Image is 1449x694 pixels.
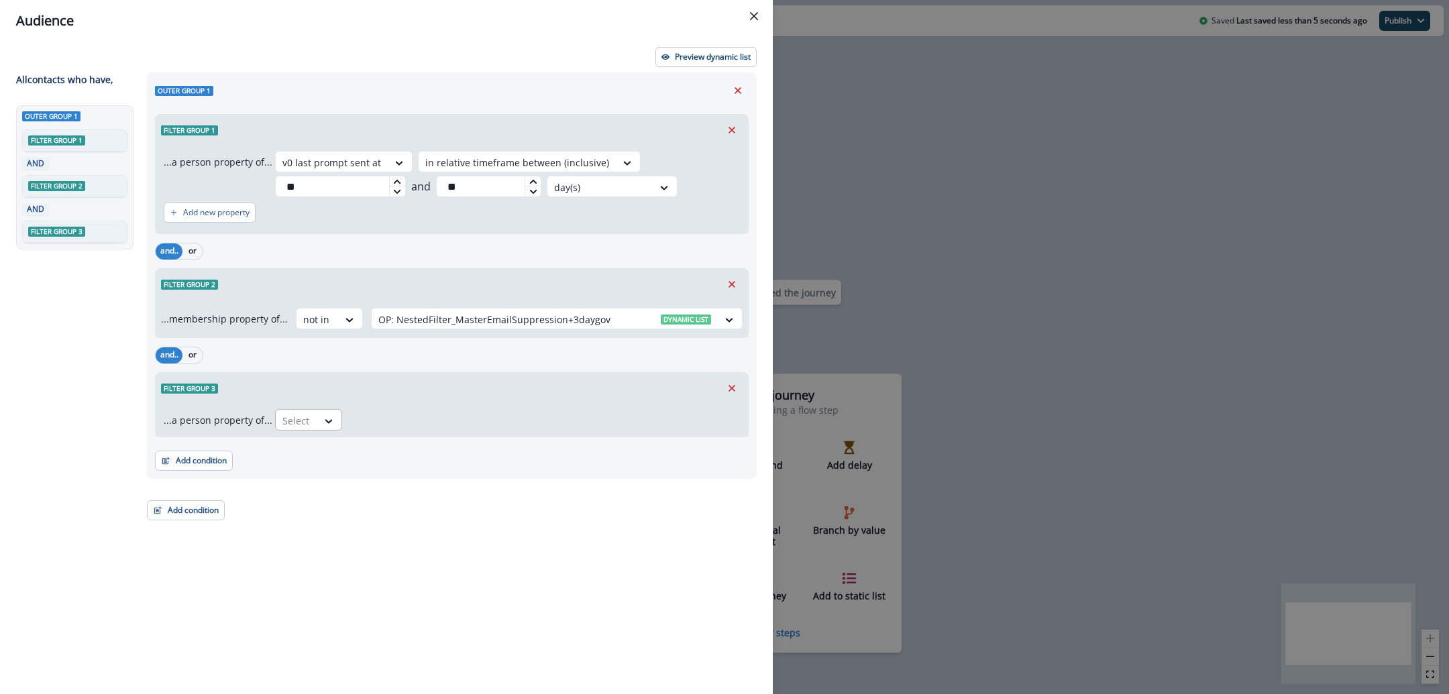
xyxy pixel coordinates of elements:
button: Remove [727,80,749,101]
button: Remove [721,120,743,140]
button: Add new property [164,203,256,223]
span: Filter group 1 [161,125,218,135]
button: Preview dynamic list [655,47,757,67]
button: Add condition [147,500,225,520]
span: Outer group 1 [155,86,213,96]
p: ...a person property of... [164,155,272,169]
button: and.. [156,347,182,363]
p: and [411,178,431,194]
span: Filter group 1 [28,135,85,146]
p: Add new property [183,208,250,217]
p: ...membership property of... [161,312,288,326]
p: Preview dynamic list [675,52,751,62]
button: and.. [156,243,182,259]
button: Add condition [155,451,233,471]
p: AND [25,158,46,170]
span: Filter group 3 [28,227,85,237]
span: Filter group 3 [161,384,218,394]
button: Remove [721,274,743,294]
button: or [182,347,203,363]
span: Outer group 1 [22,111,80,121]
div: Audience [16,11,757,31]
span: Filter group 2 [28,181,85,191]
span: Filter group 2 [161,280,218,290]
button: Close [743,5,765,27]
p: All contact s who have, [16,72,113,86]
button: Remove [721,378,743,398]
p: AND [25,203,46,215]
p: ...a person property of... [164,413,272,427]
button: or [182,243,203,259]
